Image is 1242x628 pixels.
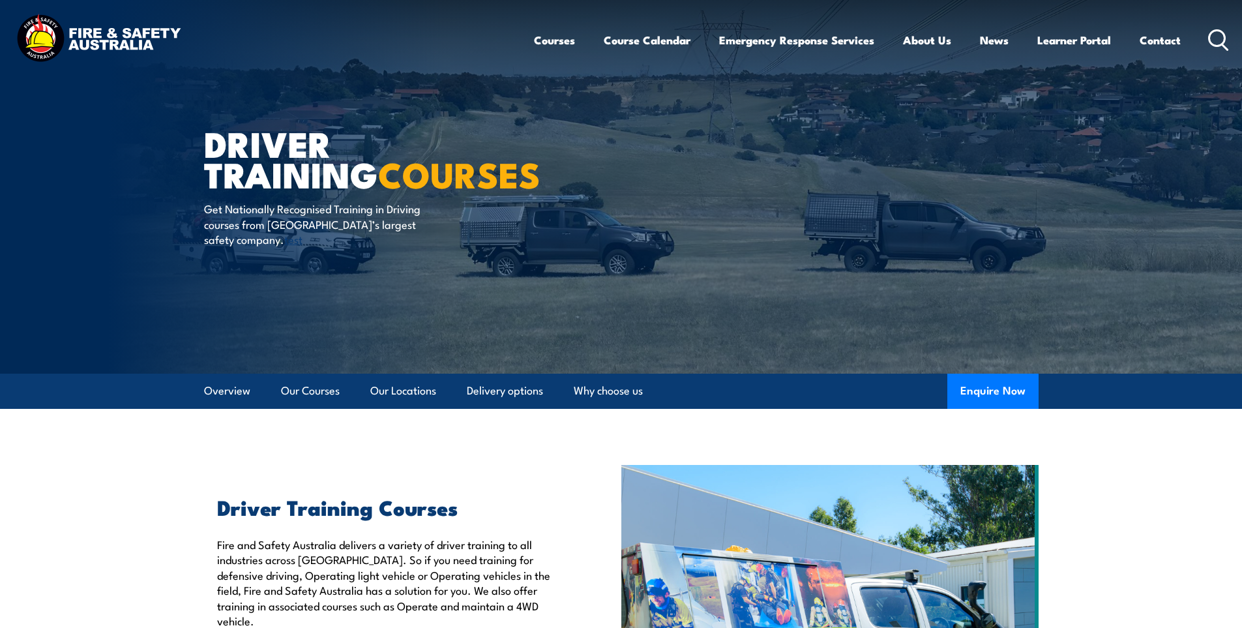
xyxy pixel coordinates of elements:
[281,374,340,408] a: Our Courses
[378,146,540,200] strong: COURSES
[204,374,250,408] a: Overview
[370,374,436,408] a: Our Locations
[284,231,303,247] a: test
[604,23,690,57] a: Course Calendar
[1037,23,1111,57] a: Learner Portal
[947,374,1039,409] button: Enquire Now
[574,374,643,408] a: Why choose us
[980,23,1009,57] a: News
[204,128,526,188] h1: Driver Training
[467,374,543,408] a: Delivery options
[204,201,442,247] p: Get Nationally Recognised Training in Driving courses from [GEOGRAPHIC_DATA]’s largest safety com...
[217,498,561,516] h2: Driver Training Courses
[903,23,951,57] a: About Us
[719,23,874,57] a: Emergency Response Services
[1140,23,1181,57] a: Contact
[217,537,561,628] p: Fire and Safety Australia delivers a variety of driver training to all industries across [GEOGRAP...
[534,23,575,57] a: Courses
